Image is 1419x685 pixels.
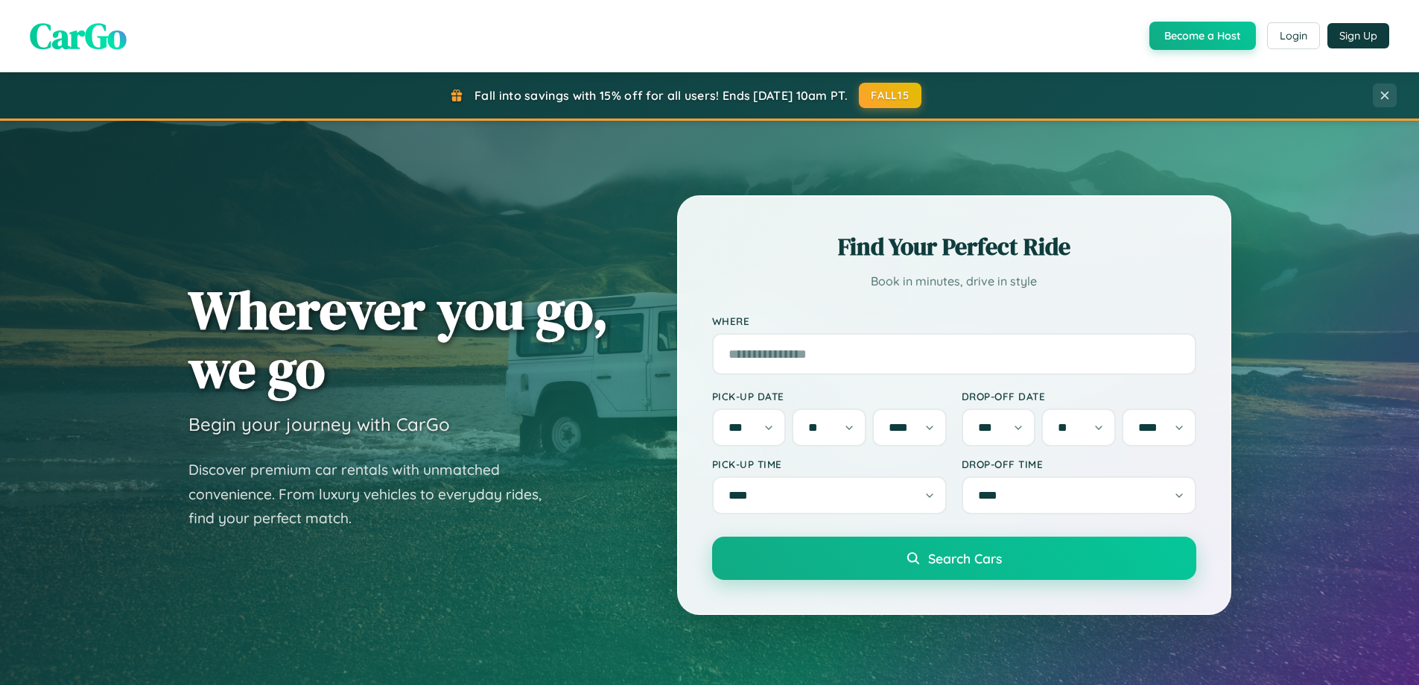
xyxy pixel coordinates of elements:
button: Become a Host [1149,22,1256,50]
label: Drop-off Date [962,390,1196,403]
span: Fall into savings with 15% off for all users! Ends [DATE] 10am PT. [474,88,848,103]
label: Where [712,315,1196,327]
button: Search Cars [712,537,1196,580]
button: Login [1267,22,1320,49]
button: Sign Up [1327,23,1389,48]
span: CarGo [30,11,127,60]
button: FALL15 [859,83,921,108]
p: Discover premium car rentals with unmatched convenience. From luxury vehicles to everyday rides, ... [188,458,561,531]
h3: Begin your journey with CarGo [188,413,450,435]
span: Search Cars [928,550,1002,566]
h2: Find Your Perfect Ride [712,230,1196,263]
h1: Wherever you go, we go [188,280,609,398]
label: Pick-up Date [712,390,947,403]
label: Pick-up Time [712,458,947,470]
label: Drop-off Time [962,458,1196,470]
p: Book in minutes, drive in style [712,271,1196,292]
